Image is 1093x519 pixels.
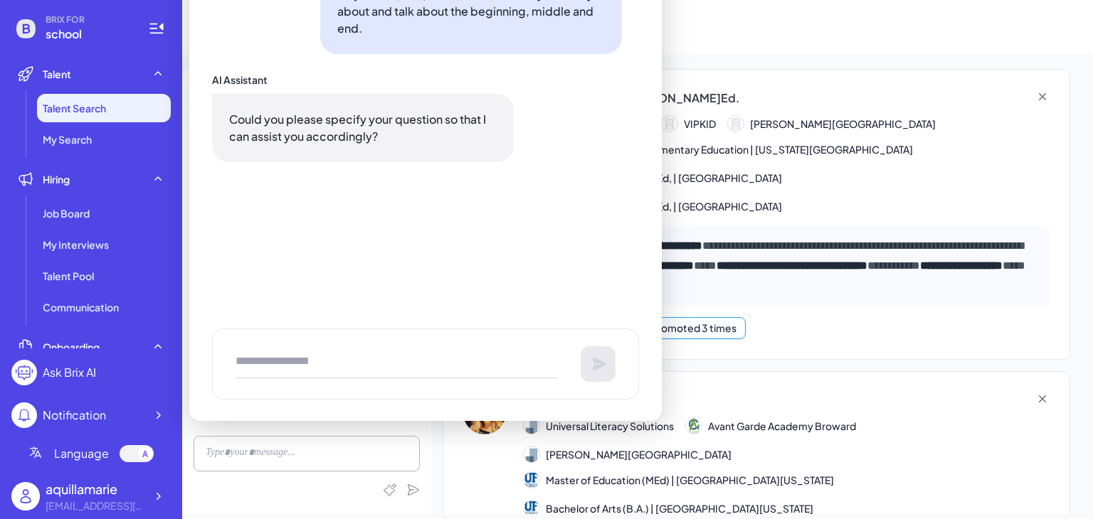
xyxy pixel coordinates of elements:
[43,364,96,381] div: Ask Brix AI
[43,269,94,283] span: Talent Pool
[46,498,145,513] div: aboyd@wsfcs.k12.nc.us
[546,447,732,462] span: [PERSON_NAME][GEOGRAPHIC_DATA]
[708,419,856,434] span: Avant Garde Academy Broward
[54,445,109,462] span: Language
[546,473,834,488] span: Master of Education (MEd) | [GEOGRAPHIC_DATA][US_STATE]
[546,199,782,214] span: Master of Education - MEd, | [GEOGRAPHIC_DATA]
[524,446,539,462] img: 公司logo
[43,300,119,314] span: Communication
[546,501,813,516] span: Bachelor of Arts (B.A.) | [GEOGRAPHIC_DATA][US_STATE]
[546,419,674,434] span: Universal Literacy Solutions
[524,418,539,434] img: 公司logo
[546,171,782,186] span: Master of Education - MEd, | [GEOGRAPHIC_DATA]
[43,132,92,146] span: My Search
[43,67,71,81] span: Talent
[43,101,106,115] span: Talent Search
[43,340,100,354] span: Onboarding
[46,479,145,498] div: aquillamarie
[684,117,716,132] span: VIPKID
[11,482,40,510] img: user_logo.png
[43,206,90,220] span: Job Board
[524,501,539,516] img: 215.jpg
[46,26,131,43] span: school
[43,407,106,424] div: Notification
[46,14,131,26] span: BRIX FOR
[750,117,936,132] span: [PERSON_NAME][GEOGRAPHIC_DATA]
[524,472,539,488] img: 215.jpg
[686,418,702,434] img: 公司logo
[43,237,109,252] span: My Interviews
[43,172,70,186] span: Hiring
[651,321,736,336] div: Promoted 3 times
[546,142,913,157] span: Bachelor of Science ,Elementary Education | [US_STATE][GEOGRAPHIC_DATA]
